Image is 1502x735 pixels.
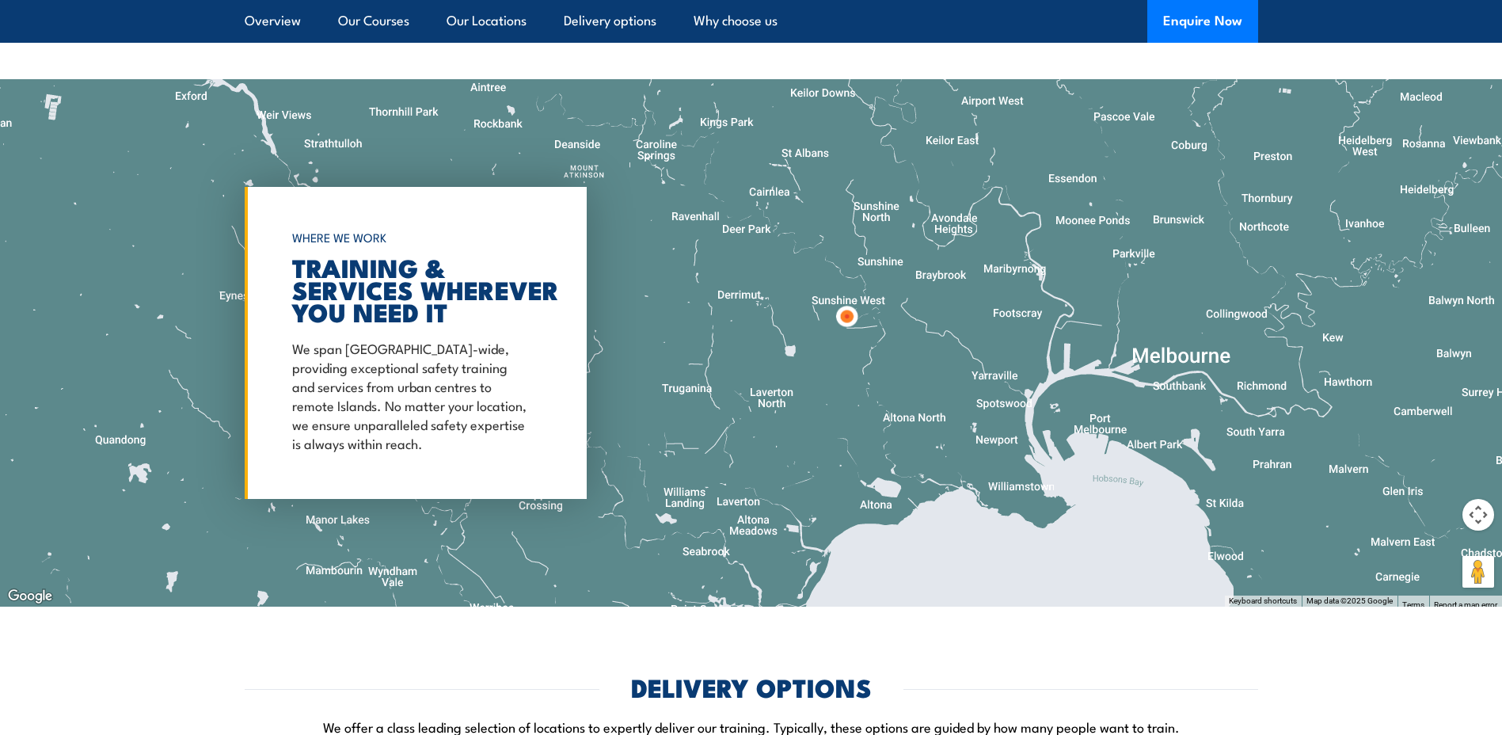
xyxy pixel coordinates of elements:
[1306,596,1393,605] span: Map data ©2025 Google
[1402,600,1424,609] a: Terms
[1434,600,1497,609] a: Report a map error
[4,586,56,607] a: Open this area in Google Maps (opens a new window)
[1462,499,1494,531] button: Map camera controls
[4,586,56,607] img: Google
[1229,596,1297,607] button: Keyboard shortcuts
[292,223,531,252] h6: WHERE WE WORK
[631,676,872,698] h2: DELIVERY OPTIONS
[292,338,531,452] p: We span [GEOGRAPHIC_DATA]-wide, providing exceptional safety training and services from urban cen...
[292,256,531,322] h2: TRAINING & SERVICES WHEREVER YOU NEED IT
[1462,556,1494,588] button: Drag Pegman onto the map to open Street View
